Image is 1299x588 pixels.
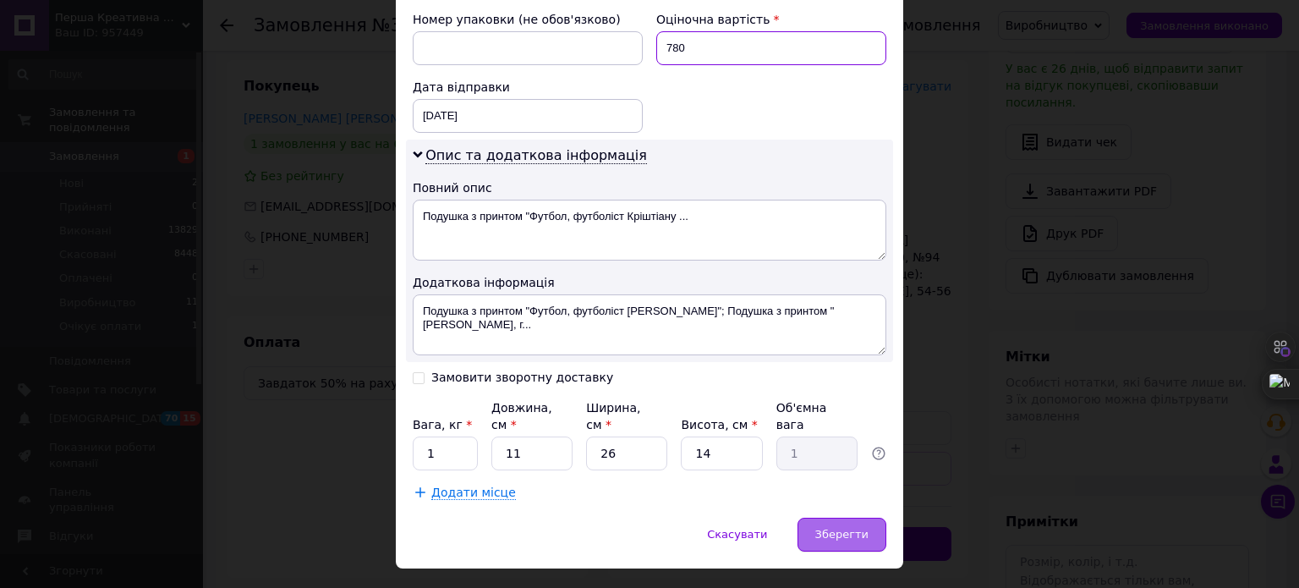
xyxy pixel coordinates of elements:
[413,294,886,355] textarea: Подушка з принтом "Футбол, футболіст [PERSON_NAME]"; Подушка з принтом "[PERSON_NAME], г...
[413,79,643,96] div: Дата відправки
[491,401,552,431] label: Довжина, см
[425,147,647,164] span: Опис та додаткова інформація
[431,486,516,500] span: Додати місце
[413,418,472,431] label: Вага, кг
[586,401,640,431] label: Ширина, см
[681,418,757,431] label: Висота, см
[413,11,643,28] div: Номер упаковки (не обов'язково)
[815,528,869,541] span: Зберегти
[707,528,767,541] span: Скасувати
[656,11,886,28] div: Оціночна вартість
[413,179,886,196] div: Повний опис
[431,371,613,385] div: Замовити зворотну доставку
[413,200,886,261] textarea: Подушка з принтом "Футбол, футболіст Кріштіану ...
[413,274,886,291] div: Додаткова інформація
[776,399,858,433] div: Об'ємна вага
